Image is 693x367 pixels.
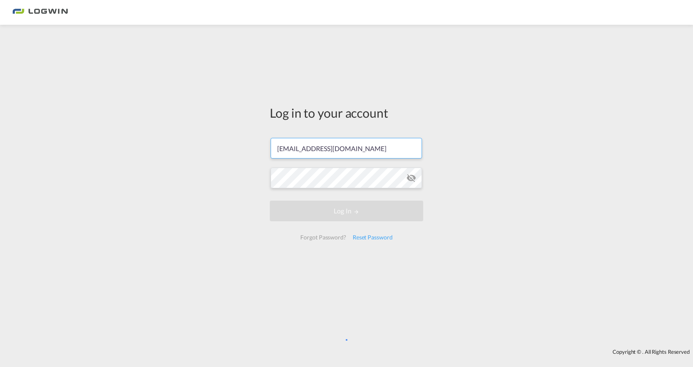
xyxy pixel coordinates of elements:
img: bc73a0e0d8c111efacd525e4c8ad7d32.png [12,3,68,22]
div: Reset Password [349,230,396,245]
button: LOGIN [270,201,423,221]
div: Forgot Password? [297,230,349,245]
input: Enter email/phone number [271,138,422,159]
md-icon: icon-eye-off [406,173,416,183]
div: Log in to your account [270,104,423,121]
